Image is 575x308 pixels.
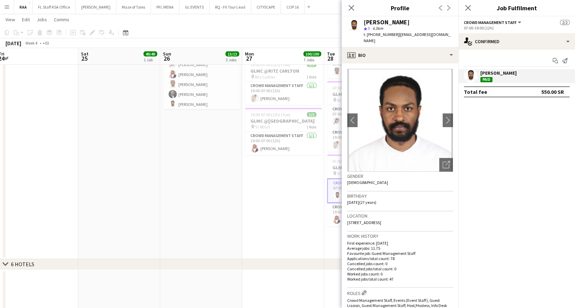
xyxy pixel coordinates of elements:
[11,261,34,268] div: 6 HOTELS
[3,15,18,24] a: View
[347,193,453,199] h3: Birthday
[307,112,316,117] span: 1/1
[245,118,322,124] h3: GLMC @[GEOGRAPHIC_DATA]
[54,16,69,23] span: Comms
[327,164,404,171] h3: GLMC @[GEOGRAPHIC_DATA]
[337,98,357,103] span: Ritz Carlton
[458,3,575,12] h3: Job Fulfilment
[51,15,72,24] a: Comms
[342,3,458,12] h3: Profile
[226,57,239,62] div: 3 Jobs
[347,69,453,172] img: Crew avatar or photo
[458,33,575,50] div: Confirmed
[480,77,492,82] div: Paid
[143,51,157,57] span: 49/49
[347,246,453,251] p: Average jobs: 11.75
[364,19,410,25] div: [PERSON_NAME]
[541,88,564,95] div: 550.00 SR
[144,57,157,62] div: 1 Job
[347,251,453,256] p: Favourite job: Guest Management Staff
[245,108,322,155] app-job-card: 19:00-07:00 (12h) (Tue)1/1GLMC @[GEOGRAPHIC_DATA] ST.REGIS1 RoleCrowd Management Staff1/119:00-07...
[163,38,240,111] app-card-role: Crowd Management Staff6/613:00-18:00 (5h)[PERSON_NAME][PERSON_NAME][PERSON_NAME][PERSON_NAME][PER...
[347,271,453,276] p: Worked jobs count: 0
[162,54,171,62] span: 26
[464,88,487,95] div: Total fee
[347,213,453,219] h3: Location
[337,171,352,176] span: ST.REGIS
[304,57,321,62] div: 7 Jobs
[306,124,316,130] span: 1 Role
[347,241,453,246] p: First experience: [DATE]
[245,82,322,105] app-card-role: Crowd Management Staff1/119:00-07:00 (12h)[PERSON_NAME]
[80,54,89,62] span: 25
[23,40,40,46] span: Week 4
[251,0,281,14] button: CITYSCAPE
[33,0,76,14] button: FL Staff KSA Office
[439,158,453,172] div: Open photos pop-in
[37,16,47,23] span: Jobs
[327,155,404,226] app-job-card: 07:00-07:00 (24h) (Wed)2/2GLMC @[GEOGRAPHIC_DATA] ST.REGIS2 RolesCrowd Management Staff1/107:00-1...
[347,173,453,179] h3: Gender
[19,15,33,24] a: Edit
[303,51,321,57] span: 100/100
[332,85,373,90] span: 07:00-07:00 (24h) (Wed)
[151,0,179,14] button: PFL MENA
[5,16,15,23] span: View
[464,20,522,25] button: Crowd Management Staff
[327,128,404,152] app-card-role: Crowd Management Staff1/119:00-07:00 (12h)[PERSON_NAME]
[332,159,373,164] span: 07:00-07:00 (24h) (Wed)
[480,70,517,76] div: [PERSON_NAME]
[368,26,370,31] span: 5
[255,74,275,79] span: Ritz Carlton
[347,256,453,261] p: Applications total count: 78
[464,20,517,25] span: Crowd Management Staff
[347,289,453,296] h3: Roles
[347,276,453,282] p: Worked jobs total count: 47
[225,51,239,57] span: 13/13
[327,91,404,97] h3: GLMC @RITZ CARLTON
[245,132,322,155] app-card-role: Crowd Management Staff1/119:00-07:00 (12h)[PERSON_NAME]
[210,0,251,14] button: RQ - FII Tour Lead
[163,51,171,57] span: Sun
[371,26,385,31] span: 6.5km
[5,40,21,47] div: [DATE]
[347,180,388,185] span: [DEMOGRAPHIC_DATA]
[22,16,30,23] span: Edit
[327,105,404,128] app-card-role: Crowd Management Staff1/107:00-19:00 (12h)[PERSON_NAME]
[245,51,254,57] span: Mon
[347,200,376,205] span: [DATE] (27 years)
[34,15,50,24] a: Jobs
[327,203,404,226] app-card-role: Crowd Management Staff1/119:00-07:00 (12h)[PERSON_NAME]
[179,0,210,14] button: GL EVENTS
[342,47,458,63] div: Bio
[281,0,305,14] button: COP 16
[250,112,290,117] span: 19:00-07:00 (12h) (Tue)
[347,233,453,239] h3: Work history
[76,0,116,14] button: [PERSON_NAME]
[326,54,335,62] span: 28
[327,178,404,203] app-card-role: Crowd Management Staff1/107:00-19:00 (12h)[PERSON_NAME]
[245,58,322,105] app-job-card: 19:00-07:00 (12h) (Tue)1/1GLMC @RITZ CARLTON Ritz Carlton1 RoleCrowd Management Staff1/119:00-07:...
[81,51,89,57] span: Sat
[244,54,254,62] span: 27
[347,266,453,271] p: Cancelled jobs total count: 0
[327,51,335,57] span: Tue
[347,220,381,225] span: [STREET_ADDRESS]
[14,0,33,14] button: RAA
[116,0,151,14] button: Maze of Tales
[560,20,570,25] span: 2/2
[43,40,49,46] div: +03
[327,55,404,78] app-card-role: Crowd Management Staff1/119:00-07:00 (12h)[PERSON_NAME]
[364,32,450,43] span: | [EMAIL_ADDRESS][DOMAIN_NAME]
[364,32,399,37] span: t. [PHONE_NUMBER]
[255,124,270,130] span: ST.REGIS
[327,81,404,152] app-job-card: 07:00-07:00 (24h) (Wed)2/2GLMC @RITZ CARLTON Ritz Carlton2 RolesCrowd Management Staff1/107:00-19...
[347,261,453,266] p: Cancelled jobs count: 0
[306,74,316,79] span: 1 Role
[245,68,322,74] h3: GLMC @RITZ CARLTON
[464,25,570,30] div: 07:00-19:00 (12h)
